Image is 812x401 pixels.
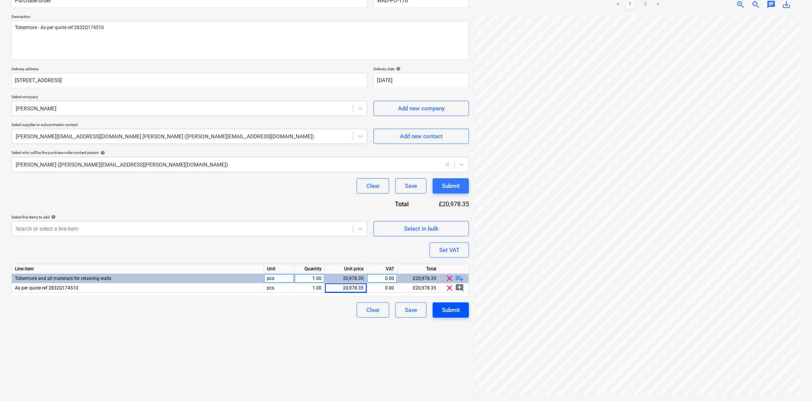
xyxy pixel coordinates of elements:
[366,181,380,191] div: Clear
[455,274,464,283] span: playlist_add
[11,21,469,60] textarea: Tobermore - As per quote ref 2832Q174510
[398,283,440,293] div: £20,978.35
[11,150,469,155] div: Select who will be the purchase order contact person
[15,285,78,291] span: As per quote ref 2832Q174510
[328,283,364,293] div: 20,978.35
[395,302,427,318] button: Save
[15,276,111,281] span: Tobermore and all materials for retaining walls
[421,200,469,209] div: £20,978.35
[366,305,380,315] div: Clear
[12,264,264,274] div: Line-item
[325,264,367,274] div: Unit price
[294,264,325,274] div: Quantity
[398,274,440,283] div: £20,978.35
[370,283,394,293] div: 0.00
[433,178,469,194] button: Submit
[774,364,812,401] iframe: Chat Widget
[11,66,367,73] p: Delivery address
[404,224,438,234] div: Select in bulk
[11,14,469,21] p: Description
[264,274,294,283] div: pcs
[357,302,389,318] button: Clear
[395,66,401,71] span: help
[298,283,322,293] div: 1.00
[374,129,469,144] button: Add new contact
[455,283,464,293] span: add_comment
[400,131,443,141] div: Add new contact
[445,283,455,293] span: clear
[405,305,417,315] div: Save
[433,302,469,318] button: Submit
[430,243,469,258] button: Set VAT
[264,283,294,293] div: pcs
[374,101,469,116] button: Add new company
[367,264,398,274] div: VAT
[374,221,469,236] button: Select in bulk
[439,245,459,255] div: Set VAT
[357,178,389,194] button: Clear
[398,103,445,113] div: Add new company
[328,274,364,283] div: 20,978.35
[99,150,105,155] span: help
[11,122,367,129] p: Select supplier or subcontractor contact
[298,274,322,283] div: 1.00
[370,200,421,209] div: Total
[11,94,367,101] p: Select company
[445,274,455,283] span: clear
[395,178,427,194] button: Save
[405,181,417,191] div: Save
[442,181,460,191] div: Submit
[11,215,367,220] div: Select line-items to add
[442,305,460,315] div: Submit
[50,215,56,219] span: help
[374,73,469,88] input: Delivery date not specified
[11,73,367,88] input: Delivery address
[370,274,394,283] div: 0.00
[264,264,294,274] div: Unit
[374,66,469,71] div: Delivery date
[398,264,440,274] div: Total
